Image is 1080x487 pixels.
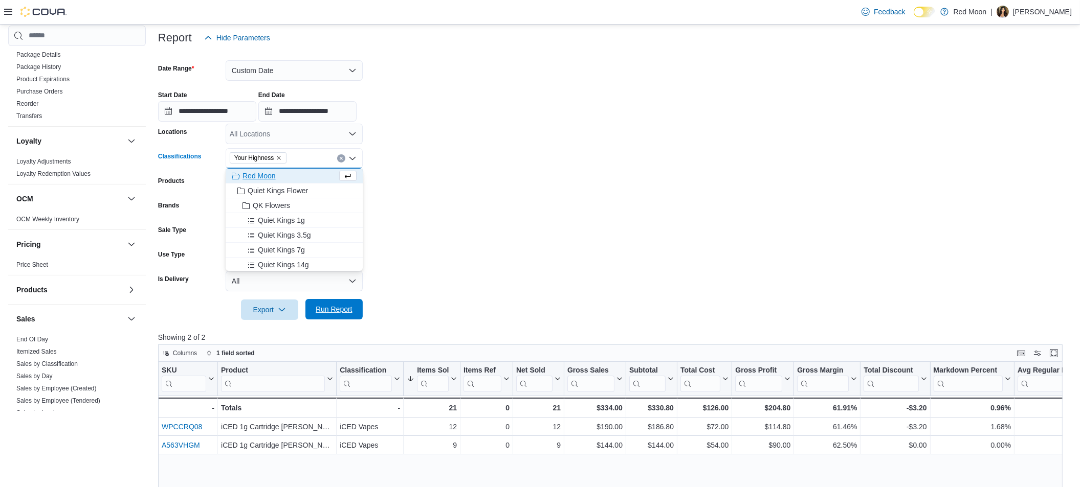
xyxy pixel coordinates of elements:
div: iCED 1g Cartridge [PERSON_NAME] [221,421,333,433]
h3: Loyalty [16,136,41,146]
button: Subtotal [629,365,674,391]
button: Quiet Kings 14g [226,258,363,272]
a: Feedback [857,2,909,22]
button: OCM [125,193,138,205]
a: Loyalty Adjustments [16,158,71,165]
span: Export [247,299,292,320]
button: Net Sold [516,365,561,391]
a: Sales by Classification [16,360,78,367]
span: Transfers [16,112,42,120]
span: Sales by Employee (Created) [16,384,97,392]
div: Total Discount [864,365,918,391]
span: Sales by Classification [16,360,78,368]
span: QK Flowers [253,200,290,211]
div: $330.80 [629,402,674,414]
span: Sales by Invoice [16,409,61,417]
button: Quiet Kings 3.5g [226,228,363,243]
span: Dark Mode [914,17,914,18]
div: Items Sold [417,365,449,375]
div: Classification [340,365,392,391]
div: 0 [464,402,510,414]
div: iCED Vapes [340,421,400,433]
button: Sales [16,314,123,324]
span: Red Moon [243,171,276,181]
button: Hide Parameters [200,28,274,48]
div: Items Ref [464,365,501,391]
div: $90.00 [735,439,790,451]
p: [PERSON_NAME] [1013,6,1072,18]
div: Gross Margin [797,365,849,375]
span: Quiet Kings 3.5g [258,230,311,240]
h3: Report [158,32,192,44]
button: Gross Margin [797,365,857,391]
a: Sales by Employee (Tendered) [16,397,100,404]
button: Columns [159,347,201,359]
span: Sales by Day [16,372,53,380]
button: Items Sold [407,365,457,391]
span: Your Highness [234,153,274,163]
a: Price Sheet [16,261,48,268]
a: Package Details [16,51,61,58]
div: $204.80 [735,402,790,414]
div: 12 [407,421,457,433]
span: Price Sheet [16,261,48,269]
div: Gross Sales [567,365,614,375]
div: Classification [340,365,392,375]
button: OCM [16,194,123,204]
button: Keyboard shortcuts [1015,347,1027,359]
button: Total Discount [864,365,927,391]
div: Markdown Percent [933,365,1002,375]
span: Product Expirations [16,75,70,83]
label: End Date [258,91,285,99]
input: Press the down key to open a popover containing a calendar. [158,101,256,122]
button: Gross Sales [567,365,623,391]
div: 9 [516,439,561,451]
span: Quiet Kings Flower [248,185,308,196]
div: 61.46% [797,421,857,433]
button: Loyalty [125,135,138,147]
button: Remove Your Highness from selection in this group [276,155,282,161]
a: Itemized Sales [16,348,57,355]
a: End Of Day [16,336,48,343]
span: Run Report [316,304,352,314]
div: 0.96% [933,402,1010,414]
span: Feedback [874,7,905,17]
label: Brands [158,201,179,210]
button: Quiet Kings Flower [226,183,363,198]
span: Itemized Sales [16,347,57,356]
div: Totals [221,402,333,414]
div: -$3.20 [864,421,927,433]
div: Net Sold [516,365,553,391]
h3: Pricing [16,239,40,249]
div: 21 [516,402,561,414]
span: End Of Day [16,335,48,343]
span: Columns [173,349,197,357]
button: Classification [340,365,400,391]
button: 1 field sorted [202,347,259,359]
a: Transfers [16,112,42,120]
div: SKU [162,365,206,375]
a: A563VHGM [162,441,200,449]
span: Quiet Kings 14g [258,260,309,270]
div: 62.50% [797,439,857,451]
div: Items Sold [417,365,449,391]
div: $190.00 [567,421,623,433]
a: Product Expirations [16,76,70,83]
a: Package History [16,63,61,71]
div: $186.80 [629,421,674,433]
label: Locations [158,128,187,136]
div: Total Discount [864,365,918,375]
p: Red Moon [954,6,987,18]
a: Loyalty Redemption Values [16,170,91,177]
button: Sales [125,313,138,325]
div: 0.00% [933,439,1010,451]
p: Showing 2 of 2 [158,332,1072,342]
button: Quiet Kings 1g [226,213,363,228]
label: Use Type [158,250,185,259]
h3: OCM [16,194,33,204]
button: Markdown Percent [933,365,1010,391]
span: Loyalty Adjustments [16,157,71,166]
div: $144.00 [629,439,674,451]
button: Enter fullscreen [1048,347,1060,359]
